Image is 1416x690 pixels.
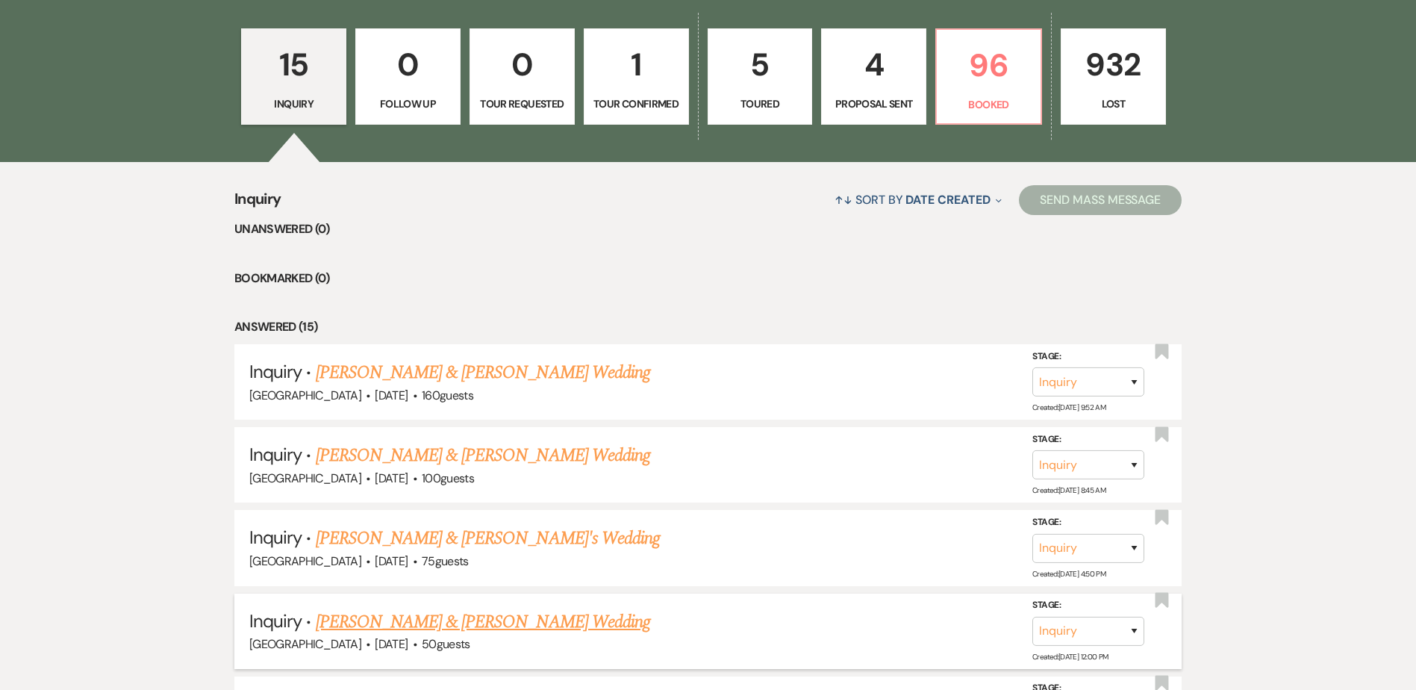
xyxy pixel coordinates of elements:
span: Inquiry [249,443,302,466]
p: 15 [251,40,337,90]
a: 0Follow Up [355,28,461,125]
p: 5 [717,40,803,90]
button: Send Mass Message [1019,185,1182,215]
button: Sort By Date Created [829,180,1008,220]
a: 0Tour Requested [470,28,575,125]
p: 932 [1070,40,1156,90]
span: ↑↓ [835,192,852,208]
a: 96Booked [935,28,1042,125]
span: [GEOGRAPHIC_DATA] [249,636,361,652]
span: 75 guests [422,553,469,569]
label: Stage: [1032,349,1144,365]
span: Inquiry [249,609,302,632]
p: Tour Confirmed [593,96,679,112]
span: Created: [DATE] 4:50 PM [1032,569,1105,579]
span: [GEOGRAPHIC_DATA] [249,553,361,569]
p: Inquiry [251,96,337,112]
p: 1 [593,40,679,90]
span: 100 guests [422,470,474,486]
a: 932Lost [1061,28,1166,125]
label: Stage: [1032,432,1144,448]
span: 160 guests [422,388,473,403]
span: Created: [DATE] 12:00 PM [1032,652,1108,662]
span: [DATE] [375,470,408,486]
span: [GEOGRAPHIC_DATA] [249,388,361,403]
p: Follow Up [365,96,451,112]
a: [PERSON_NAME] & [PERSON_NAME] Wedding [316,442,650,469]
li: Answered (15) [234,317,1182,337]
span: [DATE] [375,388,408,403]
p: 4 [831,40,917,90]
span: Inquiry [234,187,281,220]
span: [DATE] [375,553,408,569]
span: Inquiry [249,360,302,383]
a: [PERSON_NAME] & [PERSON_NAME] Wedding [316,359,650,386]
p: Lost [1070,96,1156,112]
p: 96 [946,40,1032,90]
p: Tour Requested [479,96,565,112]
a: 1Tour Confirmed [584,28,689,125]
a: [PERSON_NAME] & [PERSON_NAME] Wedding [316,609,650,635]
label: Stage: [1032,597,1144,614]
a: [PERSON_NAME] & [PERSON_NAME]'s Wedding [316,525,661,552]
span: [GEOGRAPHIC_DATA] [249,470,361,486]
p: Booked [946,96,1032,113]
span: Date Created [905,192,990,208]
span: Created: [DATE] 9:52 AM [1032,402,1105,412]
a: 4Proposal Sent [821,28,926,125]
label: Stage: [1032,515,1144,531]
p: 0 [365,40,451,90]
span: Inquiry [249,526,302,549]
li: Unanswered (0) [234,220,1182,239]
p: Toured [717,96,803,112]
span: 50 guests [422,636,470,652]
span: [DATE] [375,636,408,652]
span: Created: [DATE] 8:45 AM [1032,485,1105,495]
p: 0 [479,40,565,90]
li: Bookmarked (0) [234,269,1182,288]
a: 15Inquiry [241,28,346,125]
a: 5Toured [708,28,813,125]
p: Proposal Sent [831,96,917,112]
